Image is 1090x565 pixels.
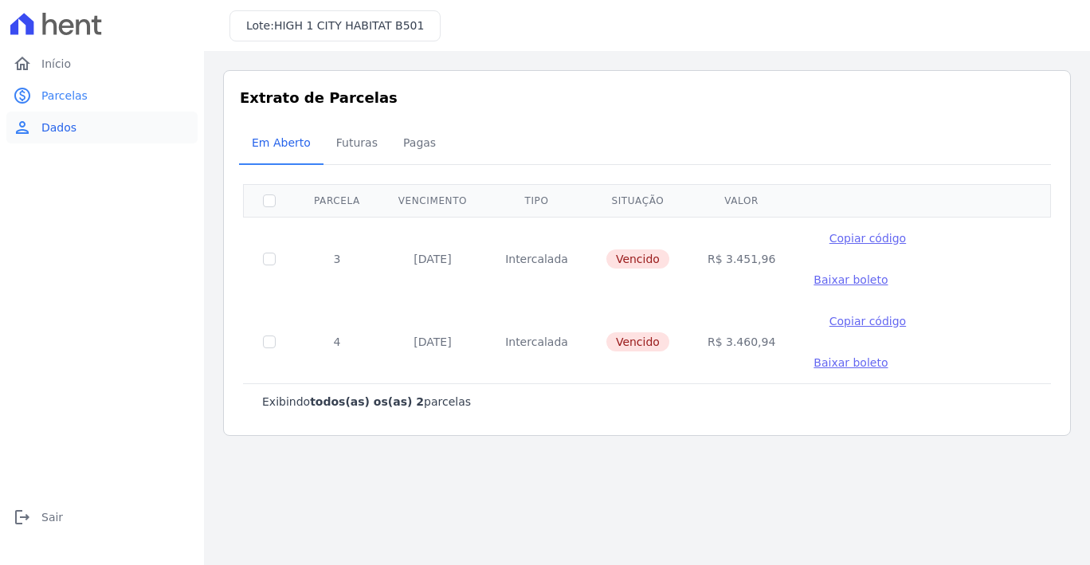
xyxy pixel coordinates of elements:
[323,124,390,165] a: Futuras
[13,118,32,137] i: person
[6,501,198,533] a: logoutSair
[240,87,1054,108] h3: Extrato de Parcelas
[394,127,445,159] span: Pagas
[295,217,379,300] td: 3
[274,19,424,32] span: HIGH 1 CITY HABITAT B501
[6,112,198,143] a: personDados
[6,80,198,112] a: paidParcelas
[41,509,63,525] span: Sair
[327,127,387,159] span: Futuras
[829,315,906,328] span: Copiar código
[13,508,32,527] i: logout
[310,395,424,408] b: todos(as) os(as) 2
[41,56,71,72] span: Início
[814,313,921,329] button: Copiar código
[246,18,424,34] h3: Lote:
[486,217,587,300] td: Intercalada
[814,272,888,288] a: Baixar boleto
[242,127,320,159] span: Em Aberto
[13,54,32,73] i: home
[295,184,379,217] th: Parcela
[486,300,587,383] td: Intercalada
[239,124,323,165] a: Em Aberto
[13,86,32,105] i: paid
[390,124,449,165] a: Pagas
[814,230,921,246] button: Copiar código
[379,217,486,300] td: [DATE]
[41,120,76,135] span: Dados
[587,184,688,217] th: Situação
[262,394,471,410] p: Exibindo parcelas
[486,184,587,217] th: Tipo
[688,217,794,300] td: R$ 3.451,96
[814,356,888,369] span: Baixar boleto
[688,300,794,383] td: R$ 3.460,94
[606,249,669,269] span: Vencido
[814,355,888,371] a: Baixar boleto
[295,300,379,383] td: 4
[379,184,486,217] th: Vencimento
[41,88,88,104] span: Parcelas
[814,273,888,286] span: Baixar boleto
[829,232,906,245] span: Copiar código
[379,300,486,383] td: [DATE]
[6,48,198,80] a: homeInício
[606,332,669,351] span: Vencido
[688,184,794,217] th: Valor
